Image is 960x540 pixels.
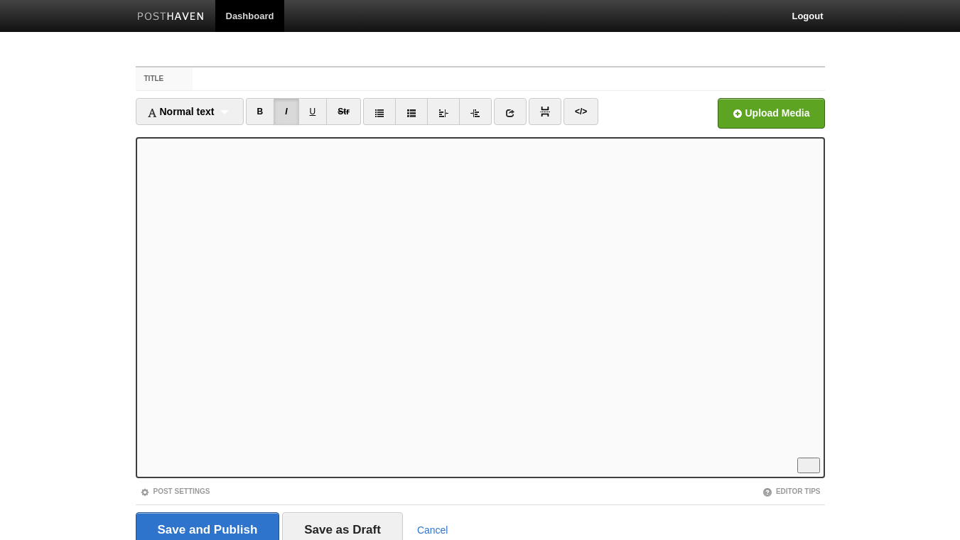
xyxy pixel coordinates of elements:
a: U [298,98,328,125]
img: Posthaven-bar [137,12,205,23]
a: Cancel [417,524,448,536]
label: Title [136,67,193,90]
a: Editor Tips [762,487,821,495]
span: Normal text [147,106,215,117]
a: B [246,98,275,125]
del: Str [338,107,350,117]
img: pagebreak-icon.png [540,107,550,117]
a: I [274,98,298,125]
a: Str [326,98,361,125]
a: Post Settings [140,487,210,495]
a: </> [563,98,598,125]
